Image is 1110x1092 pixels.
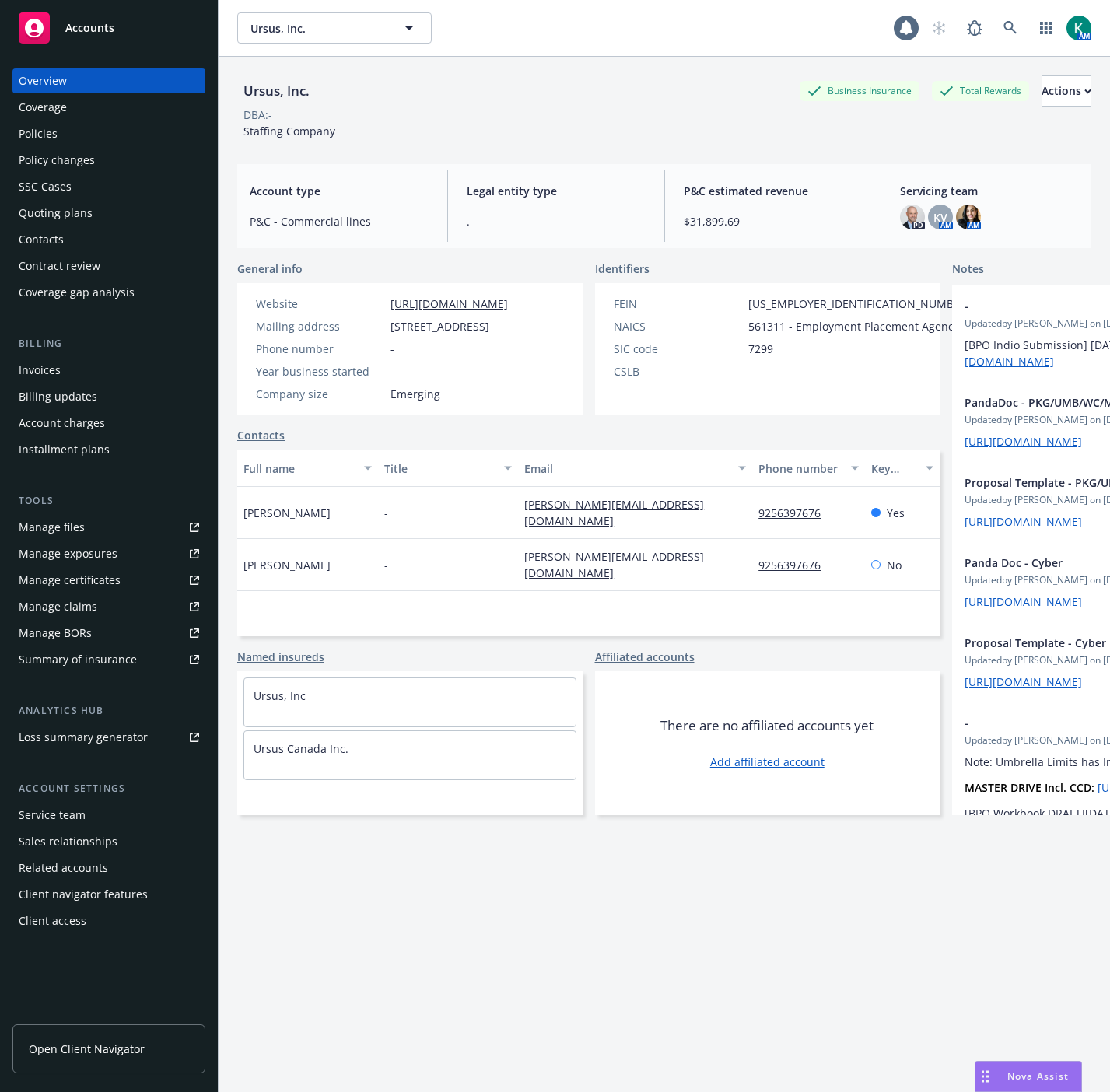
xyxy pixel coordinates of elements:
[19,882,148,907] div: Client navigator features
[748,296,971,312] span: [US_EMPLOYER_IDENTIFICATION_NUMBER]
[256,341,384,357] div: Phone number
[12,594,205,619] a: Manage claims
[12,95,205,120] a: Coverage
[19,725,148,750] div: Loss summary generator
[800,81,919,100] div: Business Insurance
[19,594,97,619] div: Manage claims
[524,460,729,477] div: Email
[256,363,384,380] div: Year business started
[12,336,205,352] div: Billing
[12,437,205,462] a: Installment plans
[378,450,519,487] button: Title
[614,318,742,334] div: NAICS
[752,450,864,487] button: Phone number
[1042,76,1091,106] div: Actions
[710,754,825,770] a: Add affiliated account
[12,515,205,540] a: Manage files
[758,506,833,520] a: 9256397676
[595,649,695,665] a: Affiliated accounts
[660,716,874,735] span: There are no affiliated accounts yet
[12,781,205,796] div: Account settings
[19,95,67,120] div: Coverage
[965,594,1082,609] a: [URL][DOMAIN_NAME]
[12,621,205,646] a: Manage BORs
[19,121,58,146] div: Policies
[256,318,384,334] div: Mailing address
[12,411,205,436] a: Account charges
[933,209,947,226] span: KV
[19,174,72,199] div: SSC Cases
[243,557,331,573] span: [PERSON_NAME]
[384,557,388,573] span: -
[524,497,704,528] a: [PERSON_NAME][EMAIL_ADDRESS][DOMAIN_NAME]
[684,213,863,229] span: $31,899.69
[19,856,108,880] div: Related accounts
[900,205,925,229] img: photo
[19,803,86,828] div: Service team
[12,280,205,305] a: Coverage gap analysis
[12,148,205,173] a: Policy changes
[923,12,954,44] a: Start snowing
[758,460,841,477] div: Phone number
[865,450,940,487] button: Key contact
[12,493,205,509] div: Tools
[1066,16,1091,40] img: photo
[12,121,205,146] a: Policies
[12,358,205,383] a: Invoices
[237,81,316,101] div: Ursus, Inc.
[237,450,378,487] button: Full name
[243,124,335,138] span: Staffing Company
[243,107,272,123] div: DBA: -
[952,261,984,279] span: Notes
[12,725,205,750] a: Loss summary generator
[250,183,429,199] span: Account type
[12,856,205,880] a: Related accounts
[12,908,205,933] a: Client access
[932,81,1029,100] div: Total Rewards
[614,341,742,357] div: SIC code
[237,261,303,277] span: General info
[871,460,916,477] div: Key contact
[887,557,902,573] span: No
[254,688,306,703] a: Ursus, Inc
[12,6,205,50] a: Accounts
[900,183,1079,199] span: Servicing team
[19,227,64,252] div: Contacts
[250,213,429,229] span: P&C - Commercial lines
[12,803,205,828] a: Service team
[256,386,384,402] div: Company size
[467,183,646,199] span: Legal entity type
[758,558,833,572] a: 9256397676
[250,20,385,37] span: Ursus, Inc.
[12,647,205,672] a: Summary of insurance
[12,68,205,93] a: Overview
[12,384,205,409] a: Billing updates
[256,296,384,312] div: Website
[19,201,93,226] div: Quoting plans
[1007,1069,1069,1083] span: Nova Assist
[975,1061,1082,1092] button: Nova Assist
[518,450,752,487] button: Email
[965,514,1082,529] a: [URL][DOMAIN_NAME]
[384,460,495,477] div: Title
[19,541,117,566] div: Manage exposures
[748,341,773,357] span: 7299
[12,829,205,854] a: Sales relationships
[237,649,324,665] a: Named insureds
[243,460,355,477] div: Full name
[965,434,1082,449] a: [URL][DOMAIN_NAME]
[390,318,489,334] span: [STREET_ADDRESS]
[19,358,61,383] div: Invoices
[956,205,981,229] img: photo
[390,363,394,380] span: -
[12,174,205,199] a: SSC Cases
[12,227,205,252] a: Contacts
[19,908,86,933] div: Client access
[524,549,704,580] a: [PERSON_NAME][EMAIL_ADDRESS][DOMAIN_NAME]
[12,201,205,226] a: Quoting plans
[684,183,863,199] span: P&C estimated revenue
[12,703,205,719] div: Analytics hub
[19,437,110,462] div: Installment plans
[12,541,205,566] a: Manage exposures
